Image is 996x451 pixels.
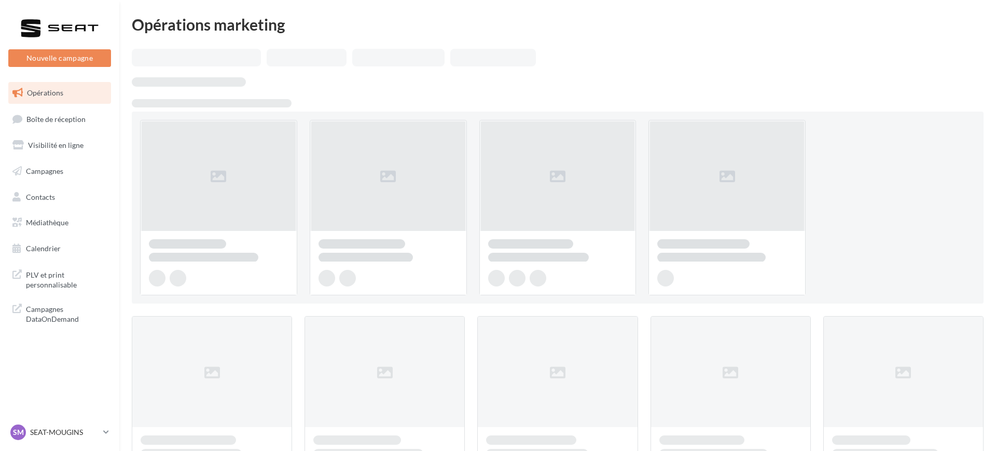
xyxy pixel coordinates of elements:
[26,244,61,253] span: Calendrier
[26,192,55,201] span: Contacts
[6,212,113,234] a: Médiathèque
[8,49,111,67] button: Nouvelle campagne
[26,302,107,324] span: Campagnes DataOnDemand
[6,238,113,259] a: Calendrier
[6,82,113,104] a: Opérations
[30,427,99,438] p: SEAT-MOUGINS
[26,167,63,175] span: Campagnes
[13,427,24,438] span: SM
[28,141,84,149] span: Visibilité en ligne
[132,17,984,32] div: Opérations marketing
[6,186,113,208] a: Contacts
[6,108,113,130] a: Boîte de réception
[26,218,68,227] span: Médiathèque
[26,114,86,123] span: Boîte de réception
[6,134,113,156] a: Visibilité en ligne
[27,88,63,97] span: Opérations
[6,264,113,294] a: PLV et print personnalisable
[6,160,113,182] a: Campagnes
[26,268,107,290] span: PLV et print personnalisable
[6,298,113,329] a: Campagnes DataOnDemand
[8,422,111,442] a: SM SEAT-MOUGINS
